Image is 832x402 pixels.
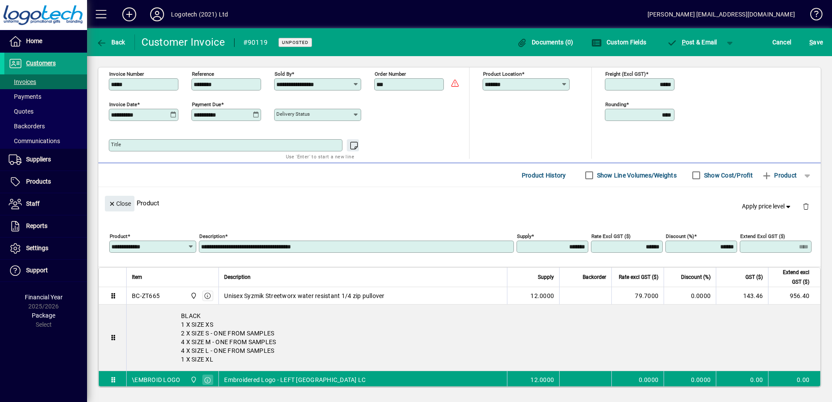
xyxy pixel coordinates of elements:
span: Products [26,178,51,185]
a: Staff [4,193,87,215]
mat-label: Payment due [192,101,221,107]
span: Settings [26,245,48,251]
td: 956.40 [768,287,820,305]
span: Support [26,267,48,274]
span: Back [96,39,125,46]
span: Invoices [9,78,36,85]
button: Back [94,34,127,50]
span: Documents (0) [517,39,574,46]
span: Unposted [282,40,309,45]
button: Product History [518,167,570,183]
a: Payments [4,89,87,104]
mat-label: Description [199,233,225,239]
app-page-header-button: Delete [795,202,816,210]
span: P [682,39,686,46]
td: 0.0000 [664,287,716,305]
a: Reports [4,215,87,237]
td: 143.46 [716,287,768,305]
app-page-header-button: Back [87,34,135,50]
span: Supply [538,272,554,282]
span: Reports [26,222,47,229]
div: [PERSON_NAME] [EMAIL_ADDRESS][DOMAIN_NAME] [647,7,795,21]
button: Product [757,167,801,183]
span: Package [32,312,55,319]
td: 0.00 [768,371,820,389]
div: 79.7000 [617,291,658,300]
span: Rate excl GST ($) [619,272,658,282]
span: Payments [9,93,41,100]
mat-label: Invoice date [109,101,137,107]
a: Products [4,171,87,193]
a: Support [4,260,87,281]
a: Invoices [4,74,87,89]
span: GST ($) [745,272,763,282]
button: Post & Email [662,34,721,50]
mat-label: Reference [192,71,214,77]
div: Logotech (2021) Ltd [171,7,228,21]
span: Description [224,272,251,282]
button: Documents (0) [515,34,576,50]
a: Suppliers [4,149,87,171]
mat-label: Supply [517,233,531,239]
button: Cancel [770,34,794,50]
div: Product [98,187,821,219]
a: Home [4,30,87,52]
span: ost & Email [667,39,717,46]
span: Central [188,291,198,301]
span: Backorder [583,272,606,282]
span: Home [26,37,42,44]
span: Extend excl GST ($) [774,268,809,287]
mat-label: Title [111,141,121,147]
button: Apply price level [738,199,796,214]
button: Custom Fields [589,34,648,50]
button: Delete [795,196,816,217]
button: Save [807,34,825,50]
td: 0.0000 [664,371,716,389]
app-page-header-button: Close [103,199,137,207]
span: 12.0000 [530,291,554,300]
div: #90119 [243,36,268,50]
mat-label: Order number [375,71,406,77]
mat-label: Freight (excl GST) [605,71,646,77]
span: S [809,39,813,46]
mat-label: Rate excl GST ($) [591,233,631,239]
span: Backorders [9,123,45,130]
a: Knowledge Base [804,2,821,30]
mat-label: Sold by [275,71,292,77]
div: 0.0000 [617,375,658,384]
span: ave [809,35,823,49]
td: 0.00 [716,371,768,389]
span: Customers [26,60,56,67]
label: Show Line Volumes/Weights [595,171,677,180]
mat-hint: Use 'Enter' to start a new line [286,151,354,161]
span: Suppliers [26,156,51,163]
span: Item [132,272,142,282]
span: Embroidered Logo - LEFT [GEOGRAPHIC_DATA] LC [224,375,366,384]
span: Cancel [772,35,792,49]
span: 12.0000 [530,375,554,384]
span: Communications [9,137,60,144]
span: Product History [522,168,566,182]
button: Profile [143,7,171,22]
span: Financial Year [25,294,63,301]
span: Staff [26,200,40,207]
span: Custom Fields [591,39,646,46]
a: Communications [4,134,87,148]
mat-label: Invoice number [109,71,144,77]
button: Close [105,196,134,211]
div: BC-ZT665 [132,291,160,300]
div: \EMBROID LOGO [132,375,180,384]
mat-label: Discount (%) [666,233,694,239]
mat-label: Product [110,233,127,239]
a: Backorders [4,119,87,134]
span: Central [188,375,198,385]
label: Show Cost/Profit [702,171,753,180]
span: Quotes [9,108,34,115]
div: BLACK 1 X SIZE XS 2 X SIZE S - ONE FROM SAMPLES 4 X SIZE M - ONE FROM SAMPLES 4 X SIZE L - ONE FR... [127,305,820,371]
button: Add [115,7,143,22]
span: Product [762,168,797,182]
mat-label: Rounding [605,101,626,107]
span: Apply price level [742,202,792,211]
div: Customer Invoice [141,35,225,49]
span: Close [108,197,131,211]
